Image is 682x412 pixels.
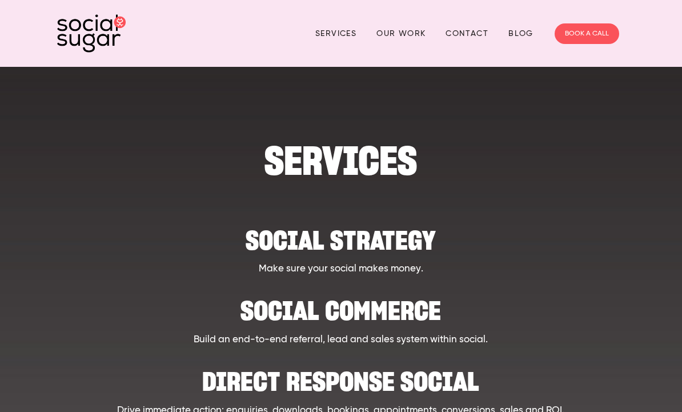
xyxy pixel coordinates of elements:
[508,25,533,42] a: Blog
[376,25,426,42] a: Our Work
[97,287,586,322] h2: Social Commerce
[97,333,586,347] p: Build an end-to-end referral, lead and sales system within social.
[555,23,619,44] a: BOOK A CALL
[315,25,356,42] a: Services
[97,358,586,393] h2: Direct Response Social
[97,217,586,277] a: Social strategy Make sure your social makes money.
[97,217,586,252] h2: Social strategy
[446,25,488,42] a: Contact
[57,14,126,53] img: SocialSugar
[97,143,586,178] h1: SERVICES
[97,287,586,347] a: Social Commerce Build an end-to-end referral, lead and sales system within social.
[97,262,586,277] p: Make sure your social makes money.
